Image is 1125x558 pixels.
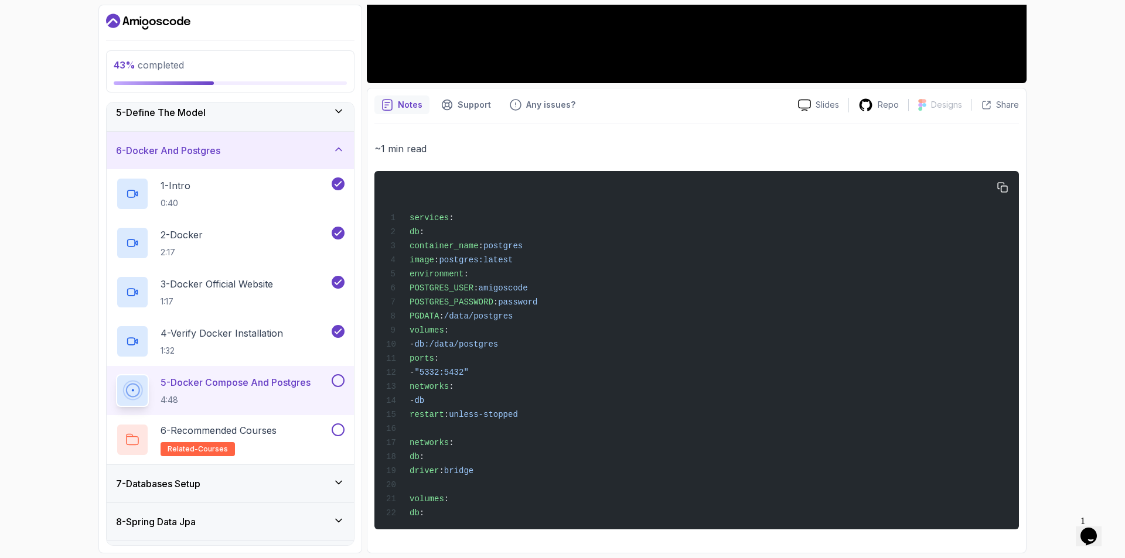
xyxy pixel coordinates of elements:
[996,99,1019,111] p: Share
[414,340,498,349] span: db:/data/postgres
[161,326,283,340] p: 4 - Verify Docker Installation
[410,283,473,293] span: POSTGRES_USER
[161,179,190,193] p: 1 - Intro
[444,466,473,475] span: bridge
[444,410,449,419] span: :
[410,255,434,265] span: image
[374,141,1019,157] p: ~1 min read
[449,382,454,391] span: :
[410,466,439,475] span: driver
[473,283,478,293] span: :
[483,241,523,251] span: postgres
[106,12,190,31] a: Dashboard
[410,269,463,279] span: environment
[410,354,434,363] span: ports
[161,394,311,406] p: 4:48
[410,241,479,251] span: container_name
[434,354,439,363] span: :
[116,227,345,259] button: 2-Docker2:17
[479,283,528,293] span: amigoscode
[107,94,354,131] button: 5-Define The Model
[168,444,228,454] span: related-courses
[420,508,424,518] span: :
[444,326,449,335] span: :
[107,465,354,502] button: 7-Databases Setup
[161,296,273,307] p: 1:17
[449,438,454,447] span: :
[414,396,424,405] span: db
[526,99,575,111] p: Any issues?
[161,375,311,389] p: 5 - Docker Compose And Postgres
[161,423,277,437] p: 6 - Recommended Courses
[161,345,283,357] p: 1:32
[444,311,513,321] span: /data/postgres
[116,423,345,456] button: 6-Recommended Coursesrelated-courses
[439,311,444,321] span: :
[479,241,483,251] span: :
[449,213,454,222] span: :
[414,368,468,377] span: "5332:5432"
[434,255,439,265] span: :
[449,410,518,419] span: unless-stopped
[410,382,449,391] span: networks
[410,311,439,321] span: PGDATA
[116,515,196,529] h3: 8 - Spring Data Jpa
[116,477,200,491] h3: 7 - Databases Setup
[420,452,424,461] span: :
[410,396,414,405] span: -
[374,95,429,114] button: notes button
[463,269,468,279] span: :
[444,494,449,504] span: :
[931,99,962,111] p: Designs
[116,374,345,407] button: 5-Docker Compose And Postgres4:48
[434,95,498,114] button: Support button
[410,410,444,419] span: restart
[439,466,444,475] span: :
[493,297,498,307] span: :
[439,255,513,265] span: postgres:latest
[1076,511,1113,546] iframe: chat widget
[116,105,206,119] h3: 5 - Define The Model
[114,59,184,71] span: completed
[458,99,491,111] p: Support
[410,452,420,461] span: db
[410,438,449,447] span: networks
[107,503,354,540] button: 8-Spring Data Jpa
[410,508,420,518] span: db
[789,99,848,111] a: Slides
[116,177,345,210] button: 1-Intro0:40
[410,494,444,504] span: volumes
[116,143,220,158] h3: 6 - Docker And Postgres
[420,227,424,237] span: :
[878,99,899,111] p: Repo
[410,368,414,377] span: -
[816,99,839,111] p: Slides
[410,326,444,335] span: volumes
[161,228,203,242] p: 2 - Docker
[161,277,273,291] p: 3 - Docker Official Website
[107,132,354,169] button: 6-Docker And Postgres
[849,98,908,112] a: Repo
[161,197,190,209] p: 0:40
[410,340,414,349] span: -
[116,325,345,358] button: 4-Verify Docker Installation1:32
[498,297,537,307] span: password
[398,99,422,111] p: Notes
[410,297,493,307] span: POSTGRES_PASSWORD
[410,213,449,222] span: services
[116,276,345,309] button: 3-Docker Official Website1:17
[161,247,203,258] p: 2:17
[410,227,420,237] span: db
[971,99,1019,111] button: Share
[114,59,135,71] span: 43 %
[503,95,582,114] button: Feedback button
